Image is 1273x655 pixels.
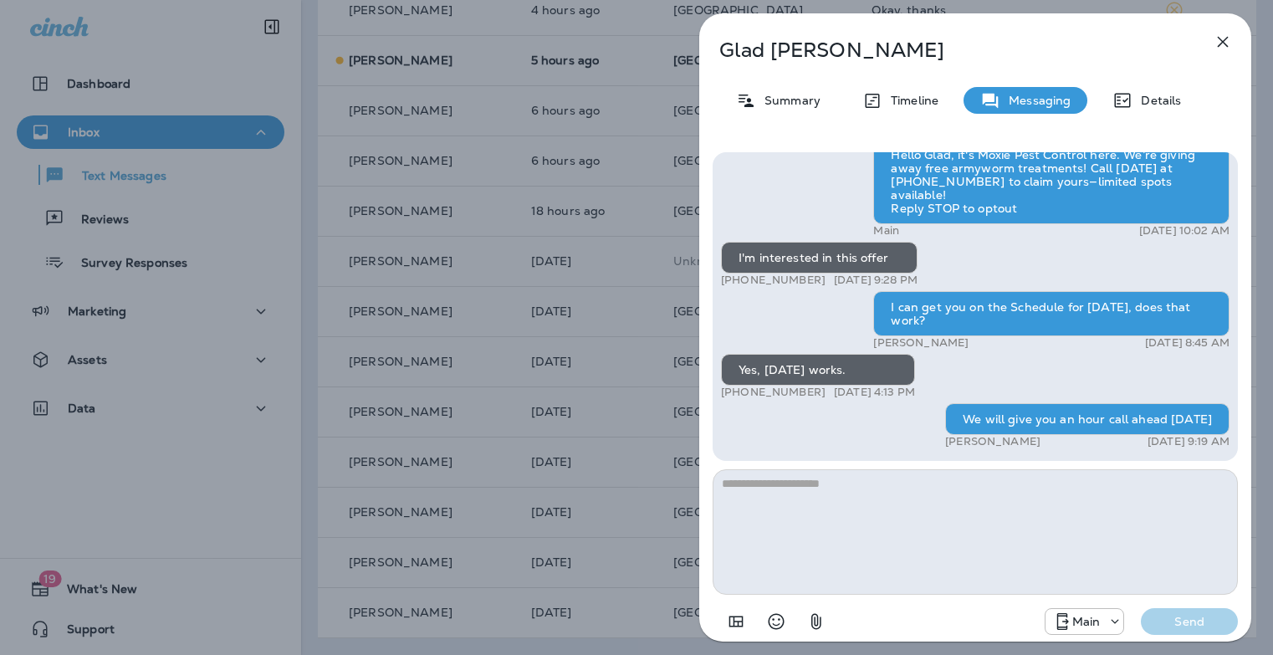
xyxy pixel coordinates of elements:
[719,38,1176,62] p: Glad [PERSON_NAME]
[721,386,826,399] p: [PHONE_NUMBER]
[1148,435,1230,448] p: [DATE] 9:19 AM
[759,605,793,638] button: Select an emoji
[1145,336,1230,350] p: [DATE] 8:45 AM
[945,435,1040,448] p: [PERSON_NAME]
[1139,224,1230,238] p: [DATE] 10:02 AM
[721,354,915,386] div: Yes, [DATE] works.
[873,336,969,350] p: [PERSON_NAME]
[1045,612,1124,632] div: +1 (817) 482-3792
[873,224,899,238] p: Main
[873,291,1230,336] div: I can get you on the Schedule for [DATE], does that work?
[719,605,753,638] button: Add in a premade template
[873,115,1230,224] div: Hello Glad, it's Moxie Pest Control here. We’re giving away free armyworm treatments! Call [DATE]...
[945,403,1230,435] div: We will give you an hour call ahead [DATE]
[1000,94,1071,107] p: Messaging
[721,242,918,274] div: I'm interested in this offer
[834,386,915,399] p: [DATE] 4:13 PM
[1132,94,1181,107] p: Details
[882,94,938,107] p: Timeline
[721,274,826,287] p: [PHONE_NUMBER]
[834,274,918,287] p: [DATE] 9:28 PM
[1072,615,1101,628] p: Main
[756,94,821,107] p: Summary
